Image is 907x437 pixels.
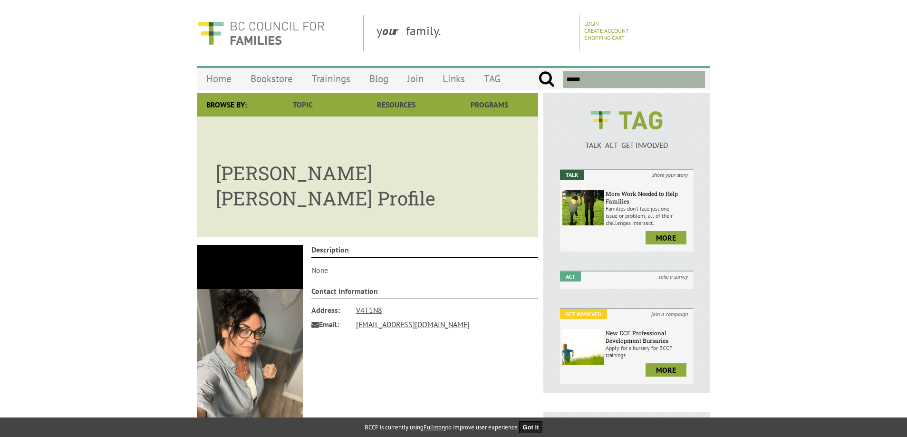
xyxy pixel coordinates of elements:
a: Topic [256,93,349,117]
a: V4T1N8 [356,305,382,315]
a: Create Account [584,27,629,34]
a: more [646,231,686,244]
div: Browse By: [197,93,256,117]
h6: New ECE Professional Development Bursaries [606,329,691,344]
em: Get Involved [560,309,607,319]
input: Submit [538,71,555,88]
p: None [311,265,539,275]
a: TAG [474,68,510,90]
p: Families don’t face just one issue or problem; all of their challenges intersect. [606,205,691,226]
span: Email [311,317,349,331]
h4: Contact Information [311,286,539,299]
div: y family. [369,15,579,51]
a: TALK ACT GET INVOLVED [560,131,694,150]
a: Bookstore [241,68,302,90]
a: Programs [443,93,536,117]
h6: More Work Needed to Help Families [606,190,691,205]
a: Shopping Cart [584,34,625,41]
a: more [646,363,686,377]
p: Apply for a bursary for BCCF trainings [606,344,691,359]
button: Got it [519,421,543,433]
em: Talk [560,170,584,180]
a: Login [584,20,599,27]
a: Links [433,68,474,90]
h1: [PERSON_NAME] [PERSON_NAME] Profile [216,151,519,211]
p: TALK ACT GET INVOLVED [560,140,694,150]
h4: Description [311,245,539,258]
a: Resources [349,93,443,117]
img: BC Council for FAMILIES [197,15,325,51]
a: Home [197,68,241,90]
span: Address [311,303,349,317]
a: Fullstory [424,423,446,431]
a: Join [398,68,433,90]
a: [EMAIL_ADDRESS][DOMAIN_NAME] [356,320,470,329]
em: Act [560,272,581,282]
a: Trainings [302,68,360,90]
strong: our [382,23,406,39]
i: join a campaign [646,309,694,319]
img: BCCF's TAG Logo [584,102,669,138]
i: take a survey [653,272,694,282]
i: share your story [646,170,694,180]
a: Blog [360,68,398,90]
